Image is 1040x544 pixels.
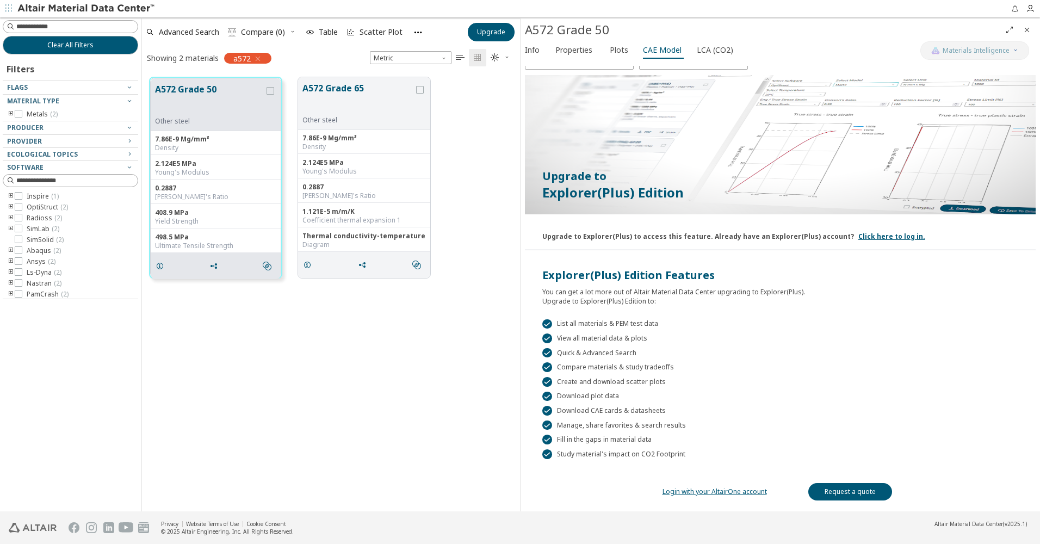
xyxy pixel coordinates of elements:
button: Share [205,255,227,277]
div: (v2025.1) [934,520,1027,528]
div: 0.2887 [155,184,276,193]
div:  [542,449,552,459]
span: Plots [610,41,628,59]
button: Similar search [258,255,281,277]
button: Close [1018,21,1036,39]
span: Clear All Filters [47,41,94,50]
span: Producer [7,123,44,132]
span: Advanced Search [159,28,219,36]
div: Download plot data [542,392,1018,401]
span: Ecological Topics [7,150,78,159]
span: a572 [233,53,251,63]
span: ( 1 ) [51,191,59,201]
button: Theme [486,49,515,66]
div: 498.5 MPa [155,233,276,242]
span: LCA (CO2) [697,41,733,59]
i: toogle group [7,257,15,266]
div: Coefficient thermal expansion 1 [302,216,426,225]
div: [PERSON_NAME]'s Ratio [155,193,276,201]
img: Paywall-CAE [525,75,1036,214]
div: Yield Strength [155,217,276,226]
a: Cookie Consent [246,520,286,528]
div: View all material data & plots [542,333,1018,343]
div: [PERSON_NAME]'s Ratio [302,191,426,200]
span: Flags [7,83,28,92]
a: Click here to log in. [858,232,925,241]
span: ( 2 ) [50,109,58,119]
div: Compare materials & study tradeoffs [542,362,1018,372]
span: ( 2 ) [61,289,69,299]
div: Download CAE cards & datasheets [542,406,1018,416]
span: Properties [555,41,592,59]
button: AI CopilotMaterials Intelligence [920,41,1029,60]
i: toogle group [7,214,15,222]
span: ( 2 ) [53,246,61,255]
p: Upgrade to [542,169,1018,184]
div: Young's Modulus [302,167,426,176]
span: Ansys [27,257,55,266]
i: toogle group [7,192,15,201]
div: Upgrade to Explorer(Plus) to access this feature. Already have an Explorer(Plus) account? [542,227,854,241]
div:  [542,435,552,444]
img: AI Copilot [931,46,940,55]
button: Material Type [3,95,138,108]
div: Density [302,143,426,151]
button: Producer [3,121,138,134]
span: ( 2 ) [48,257,55,266]
span: CAE Model [643,41,682,59]
span: PamCrash [27,290,69,299]
div: A572 Grade 50 [525,21,1001,39]
div: Filters [3,54,40,81]
button: Flags [3,81,138,94]
div: Study material's impact on CO2 Footprint [542,449,1018,459]
span: Altair Material Data Center [934,520,1003,528]
span: ( 2 ) [60,202,68,212]
div: Thermal conductivity-temperature [302,232,426,240]
div: Density [155,144,276,152]
div: 2.124E5 MPa [155,159,276,168]
div:  [542,406,552,416]
span: ( 2 ) [52,224,59,233]
span: Provider [7,137,42,146]
div:  [542,333,552,343]
div: Fill in the gaps in material data [542,435,1018,444]
i:  [473,53,482,62]
button: Clear All Filters [3,36,138,54]
i:  [263,262,271,270]
p: Explorer(Plus) Edition [542,184,1018,201]
span: Material Type [7,96,59,106]
span: ( 2 ) [54,279,61,288]
i: toogle group [7,268,15,277]
i:  [491,53,499,62]
div: © 2025 Altair Engineering, Inc. All Rights Reserved. [161,528,294,535]
span: SimSolid [27,236,64,244]
div: You can get a lot more out of Altair Material Data Center upgrading to Explorer(Plus). Upgrade to... [542,283,1018,306]
div: 408.9 MPa [155,208,276,217]
span: Inspire [27,192,59,201]
span: Radioss [27,214,62,222]
a: Website Terms of Use [186,520,239,528]
span: Scatter Plot [360,28,403,36]
span: Software [7,163,44,172]
button: Table View [451,49,469,66]
span: Info [525,41,540,59]
i: toogle group [7,110,15,119]
div: Explorer(Plus) Edition Features [542,268,1018,283]
div: List all materials & PEM test data [542,319,1018,329]
a: Login with your AltairOne account [663,487,767,496]
button: Details [151,255,174,277]
button: Ecological Topics [3,148,138,161]
i:  [412,261,421,269]
i: toogle group [7,246,15,255]
span: ( 2 ) [54,268,61,277]
div:  [542,392,552,401]
a: Request a quote [808,483,892,500]
i: toogle group [7,290,15,299]
i:  [228,28,237,36]
span: Metals [27,110,58,119]
span: Table [319,28,338,36]
i: toogle group [7,279,15,288]
div: Ultimate Tensile Strength [155,242,276,250]
span: Abaqus [27,246,61,255]
div: Quick & Advanced Search [542,348,1018,358]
